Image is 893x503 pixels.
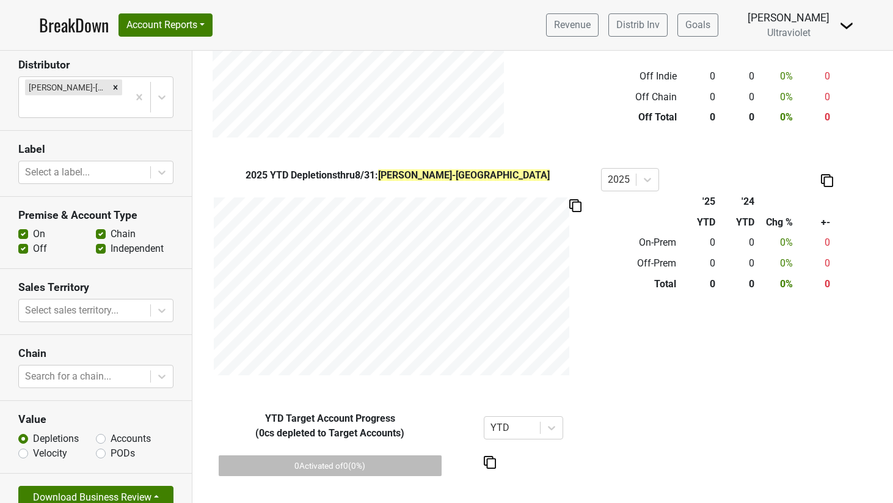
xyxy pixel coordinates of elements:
a: BreakDown [39,12,109,38]
a: Distrib Inv [608,13,668,37]
td: 0 [680,66,719,87]
a: Revenue [546,13,599,37]
div: 0 Activated of 0 ( 0 %) [219,455,442,476]
img: Copy to clipboard [569,199,581,212]
td: 0 [679,274,718,295]
th: '25 [679,191,718,212]
img: Copy to clipboard [484,456,496,469]
label: Chain [111,227,136,241]
h3: Sales Territory [18,281,173,294]
td: 0 [796,274,833,295]
h3: Distributor [18,59,173,72]
h3: Value [18,413,173,426]
th: '24 [718,191,757,212]
span: YTD [265,413,283,424]
td: On-Prem [601,233,680,254]
td: 0 [796,87,833,108]
div: [PERSON_NAME]-[GEOGRAPHIC_DATA] [25,79,109,95]
td: 0 [796,233,833,254]
label: Independent [111,241,164,256]
td: Off Indie [601,66,680,87]
label: On [33,227,45,241]
td: 0 [718,66,757,87]
div: Remove Bommarito-MO [109,79,122,95]
button: Account Reports [118,13,213,37]
td: Off-Prem [601,253,680,274]
div: YTD Depletions thru 8/31 : [204,168,592,183]
td: 0 [718,108,757,128]
td: 0 % [757,87,796,108]
td: Total [601,274,680,295]
td: 0 % [757,66,796,87]
th: +- [796,212,833,233]
td: 0 [679,233,718,254]
h3: Chain [18,347,173,360]
td: 0 [796,66,833,87]
label: PODs [111,446,135,461]
td: 0 % [757,108,796,128]
td: 0 % [757,274,796,295]
td: 0 [679,253,718,274]
label: Off [33,241,47,256]
td: Off Total [601,108,680,128]
div: ( 0 cs depleted to Target Accounts) [204,426,456,441]
label: Depletions [33,431,79,446]
td: 0 % [757,233,796,254]
td: 0 % [757,253,796,274]
th: YTD [718,212,757,233]
div: [PERSON_NAME] [748,10,829,26]
td: Off Chain [601,87,680,108]
a: Goals [677,13,718,37]
td: 0 [718,233,757,254]
span: 2025 [246,169,270,181]
label: Velocity [33,446,67,461]
td: 0 [680,108,719,128]
label: Accounts [111,431,151,446]
td: 0 [718,274,757,295]
td: 0 [796,253,833,274]
td: 0 [718,253,757,274]
th: YTD [679,212,718,233]
img: Copy to clipboard [821,174,833,187]
div: Target Account Progress [204,411,456,441]
th: Chg % [757,212,796,233]
td: 0 [680,87,719,108]
td: 0 [796,108,833,128]
img: Dropdown Menu [839,18,854,33]
span: Ultraviolet [767,27,811,39]
h3: Premise & Account Type [18,209,173,222]
td: 0 [718,87,757,108]
span: [PERSON_NAME]-[GEOGRAPHIC_DATA] [378,169,550,181]
h3: Label [18,143,173,156]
